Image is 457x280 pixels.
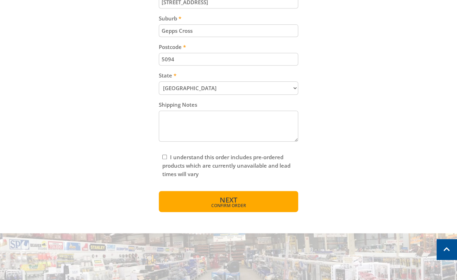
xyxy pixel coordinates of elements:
input: Please enter your postcode. [159,53,299,66]
button: Next Confirm order [159,191,299,212]
input: Please enter your suburb. [159,24,299,37]
select: Please select your state. [159,81,299,95]
label: Postcode [159,43,299,51]
label: I understand this order includes pre-ordered products which are currently unavailable and lead ti... [162,154,290,178]
label: Suburb [159,14,299,23]
label: State [159,71,299,80]
input: Please read and complete. [162,155,167,159]
label: Shipping Notes [159,100,299,109]
span: Confirm order [174,204,283,208]
span: Next [220,195,237,205]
